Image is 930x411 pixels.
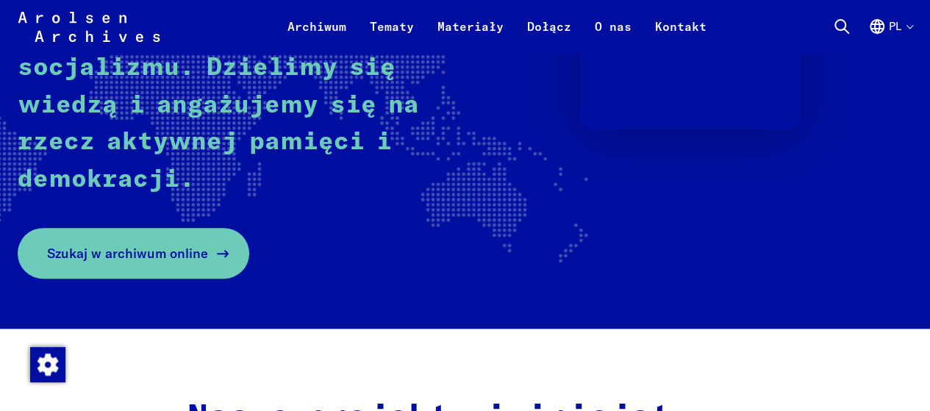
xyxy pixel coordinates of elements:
a: Szukaj w archiwum online [18,228,249,279]
nav: Podstawowy [276,9,718,44]
span: Szukaj w archiwum online [47,243,208,263]
a: Dołącz [515,18,583,53]
a: Materiały [426,18,515,53]
a: Archiwum [276,18,358,53]
img: Zmienić zgodę [30,347,65,382]
button: Polski, wybór języka [868,18,912,53]
a: Kontakt [643,18,718,53]
a: Tematy [358,18,426,53]
a: O nas [583,18,643,53]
